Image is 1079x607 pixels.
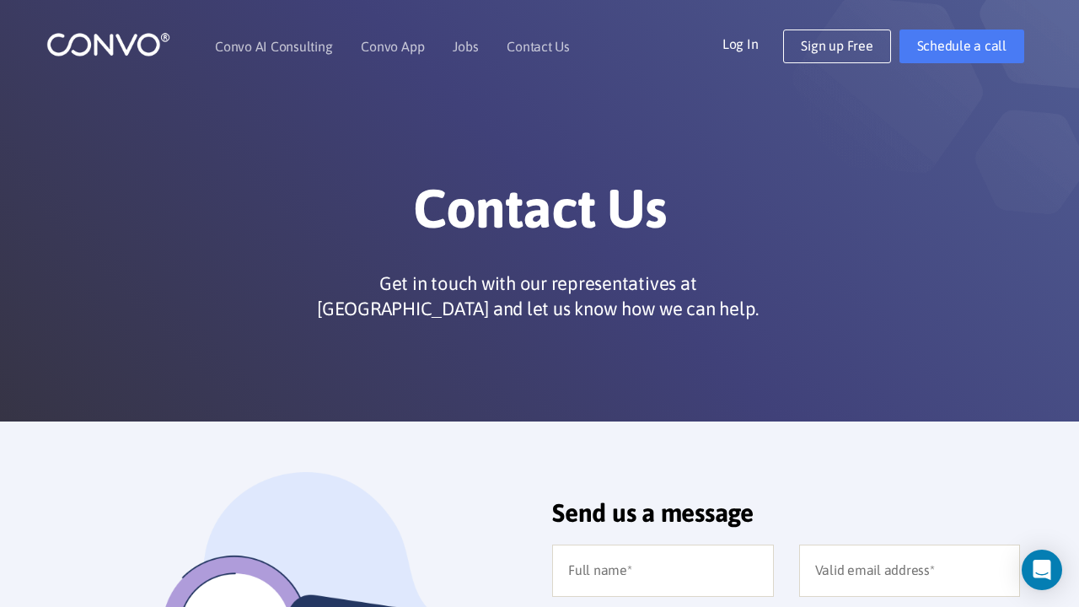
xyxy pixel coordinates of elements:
a: Sign up Free [783,30,890,63]
h1: Contact Us [72,176,1007,254]
a: Schedule a call [899,30,1024,63]
a: Jobs [453,40,478,53]
input: Full name* [552,545,774,597]
p: Get in touch with our representatives at [GEOGRAPHIC_DATA] and let us know how we can help. [310,271,765,321]
a: Convo AI Consulting [215,40,332,53]
a: Log In [722,30,784,56]
div: Open Intercom Messenger [1022,550,1062,590]
h2: Send us a message [552,497,1020,540]
a: Contact Us [507,40,570,53]
input: Valid email address* [799,545,1021,597]
a: Convo App [361,40,424,53]
img: logo_1.png [46,31,170,57]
